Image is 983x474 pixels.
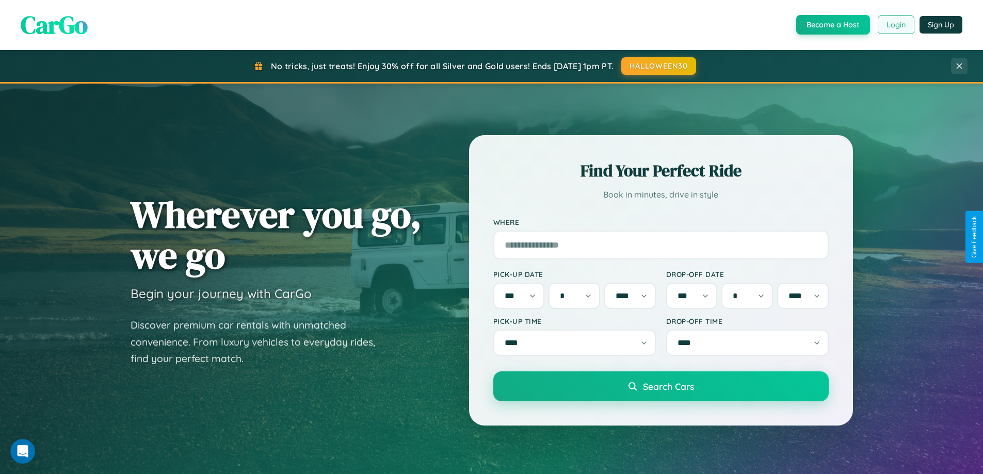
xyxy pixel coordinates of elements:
[493,371,829,401] button: Search Cars
[10,439,35,464] iframe: Intercom live chat
[666,270,829,279] label: Drop-off Date
[271,61,614,71] span: No tricks, just treats! Enjoy 30% off for all Silver and Gold users! Ends [DATE] 1pm PT.
[131,194,422,275] h1: Wherever you go, we go
[796,15,870,35] button: Become a Host
[493,159,829,182] h2: Find Your Perfect Ride
[920,16,962,34] button: Sign Up
[493,317,656,325] label: Pick-up Time
[131,286,312,301] h3: Begin your journey with CarGo
[493,270,656,279] label: Pick-up Date
[643,381,694,392] span: Search Cars
[131,317,389,367] p: Discover premium car rentals with unmatched convenience. From luxury vehicles to everyday rides, ...
[971,216,978,258] div: Give Feedback
[621,57,696,75] button: HALLOWEEN30
[493,218,829,226] label: Where
[666,317,829,325] label: Drop-off Time
[493,187,829,202] p: Book in minutes, drive in style
[21,8,88,42] span: CarGo
[878,15,914,34] button: Login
